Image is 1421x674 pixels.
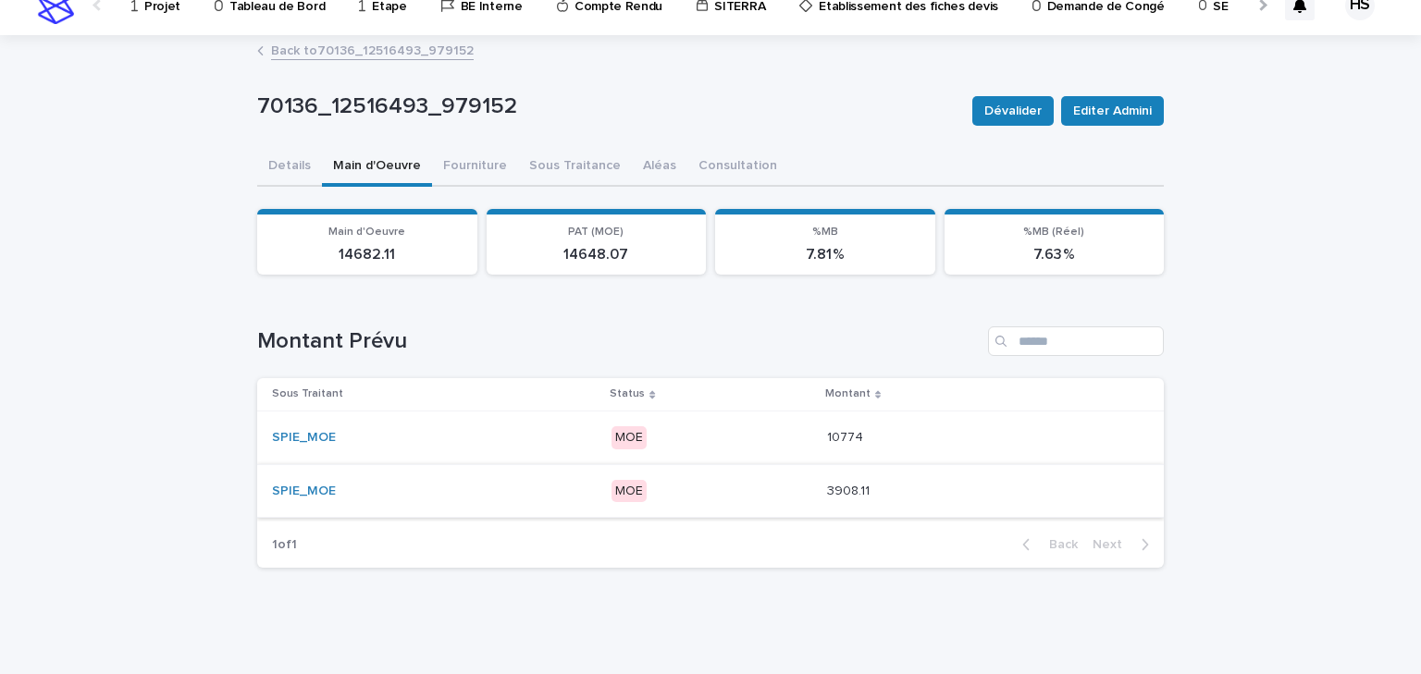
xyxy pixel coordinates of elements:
a: SPIE_MOE [272,430,336,446]
button: Details [257,148,322,187]
p: 1 of 1 [257,522,312,568]
p: 14648.07 [498,246,696,263]
span: Main d'Oeuvre [328,227,405,238]
h1: Montant Prévu [257,328,981,355]
p: 7.81 % [726,246,924,263]
button: Dévalider [972,96,1054,126]
button: Back [1007,536,1085,553]
span: Back [1038,538,1078,551]
span: %MB [812,227,838,238]
span: %MB (Réel) [1023,227,1084,238]
button: Next [1085,536,1164,553]
tr: SPIE_MOE MOE1077410774 [257,411,1164,464]
button: Sous Traitance [518,148,632,187]
a: Back to70136_12516493_979152 [271,39,474,60]
button: Editer Admini [1061,96,1164,126]
p: 14682.11 [268,246,466,263]
div: MOE [612,480,647,503]
button: Main d'Oeuvre [322,148,432,187]
p: Sous Traitant [272,384,343,404]
p: 7.63 % [956,246,1154,263]
span: Dévalider [984,102,1042,120]
span: PAT (MOE) [568,227,624,238]
span: Next [1093,538,1133,551]
button: Aléas [632,148,687,187]
span: Editer Admini [1073,102,1152,120]
button: Consultation [687,148,788,187]
input: Search [988,326,1164,356]
p: Status [610,384,645,404]
button: Fourniture [432,148,518,187]
p: Montant [825,384,871,404]
p: 3908.11 [827,480,873,499]
p: 10774 [827,426,867,446]
tr: SPIE_MOE MOE3908.113908.11 [257,464,1164,518]
a: SPIE_MOE [272,484,336,499]
p: 70136_12516493_979152 [257,93,958,120]
div: MOE [612,426,647,449]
